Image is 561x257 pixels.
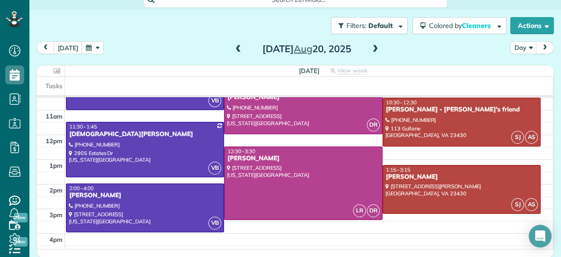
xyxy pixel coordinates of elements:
span: 10:30 - 12:30 [386,99,417,106]
span: Default [368,21,393,30]
span: View week [337,67,367,74]
span: VB [208,94,221,107]
span: Cleaners [462,21,492,30]
span: 4pm [49,236,63,243]
span: 1:15 - 3:15 [386,166,411,173]
span: Filters: [346,21,366,30]
span: 2pm [49,186,63,194]
div: Open Intercom Messenger [529,225,552,248]
div: [PERSON_NAME] [385,173,538,181]
span: VB [208,162,221,174]
span: SJ [511,131,524,144]
span: [DATE] [299,67,319,74]
span: Aug [294,43,312,55]
span: 11:30 - 1:45 [69,123,97,130]
button: Day [510,41,537,54]
span: Colored by [429,21,494,30]
div: [DEMOGRAPHIC_DATA][PERSON_NAME] [69,130,221,138]
span: 12:30 - 3:30 [227,148,255,155]
div: [PERSON_NAME] - [PERSON_NAME]'s friend [385,106,538,114]
button: Actions [510,17,554,34]
button: Colored byCleaners [412,17,506,34]
span: AS [525,198,538,211]
span: DR [367,119,380,131]
button: [DATE] [54,41,83,54]
a: Filters: Default [326,17,408,34]
span: LR [353,204,366,217]
span: SJ [511,198,524,211]
span: 1pm [49,162,63,169]
button: next [536,41,554,54]
span: AS [525,131,538,144]
span: DR [367,204,380,217]
div: [PERSON_NAME] [227,93,379,101]
span: VB [208,217,221,229]
span: 3pm [49,211,63,219]
span: Tasks [46,82,63,90]
span: 2:00 - 4:00 [69,185,94,192]
span: 11am [46,112,63,120]
div: [PERSON_NAME] [69,192,221,200]
h2: [DATE] 20, 2025 [247,44,366,54]
button: Filters: Default [331,17,408,34]
button: prev [37,41,55,54]
span: 12pm [46,137,63,145]
div: [PERSON_NAME] [227,155,379,163]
